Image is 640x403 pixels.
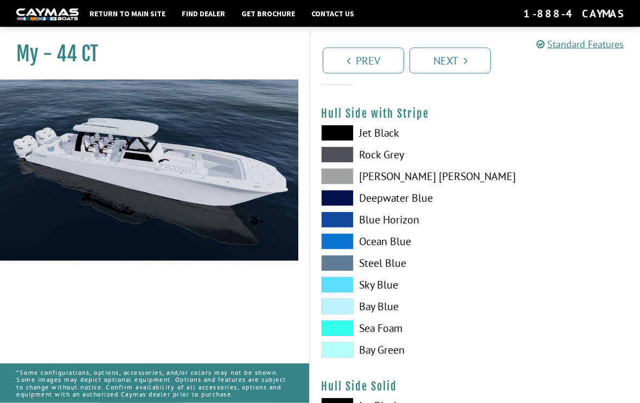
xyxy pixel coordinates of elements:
[409,48,491,74] a: Next
[16,9,79,20] img: white-logo-c9c8dbefe5ff5ceceb0f0178aa75bf4bb51f6bca0971e226c86eb53dfe498488.png
[16,363,293,403] p: *Some configurations, options, accessories, and/or colors may not be shown. Some images may depic...
[321,255,464,272] label: Steel Blue
[321,190,464,207] label: Deepwater Blue
[236,7,300,21] a: Get Brochure
[321,380,629,394] h4: Hull Side Solid
[321,277,464,293] label: Sky Blue
[321,169,464,185] label: [PERSON_NAME] [PERSON_NAME]
[321,299,464,315] label: Bay Blue
[16,42,282,66] h1: My - 44 CT
[321,342,464,359] label: Bay Green
[84,7,171,21] a: Return to main site
[321,212,464,228] label: Blue Horizon
[321,321,464,337] label: Sea Foam
[323,48,404,74] a: Prev
[321,234,464,250] label: Ocean Blue
[321,125,464,142] label: Jet Black
[321,147,464,163] label: Rock Grey
[536,38,624,50] a: Standard Features
[320,46,640,74] ul: Pagination
[523,7,624,21] div: 1-888-4CAYMAS
[321,107,629,121] h4: Hull Side with Stripe
[306,7,360,21] a: Contact Us
[176,7,231,21] a: Find Dealer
